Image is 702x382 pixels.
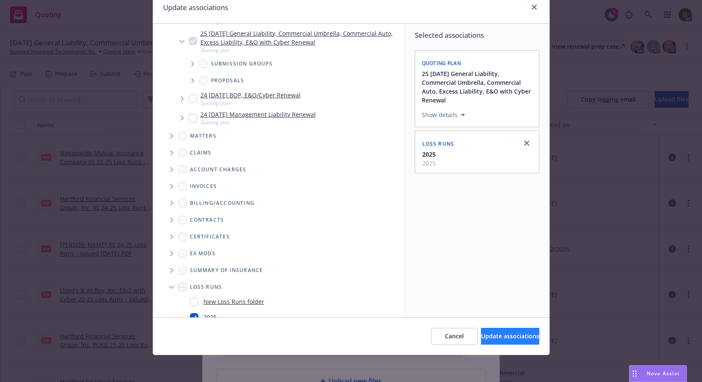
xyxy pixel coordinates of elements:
[163,2,228,13] h1: Update associations
[203,313,217,322] a: 2025
[431,328,478,345] button: Cancel
[190,201,255,206] span: Billing/Accounting
[190,217,224,222] span: Contracts
[190,268,263,273] span: Summary of insurance
[422,69,534,105] button: 25 [DATE] General Liability, Commercial Umbrella, Commercial Auto, Excess Liability, E&O with Cyb...
[415,30,539,40] span: Selected associations
[422,159,436,167] span: 2025
[647,370,680,377] span: Nova Assist
[211,61,273,66] span: Submission groups
[200,91,301,99] a: 24 [DATE] BOP, E&O/Cyber Renewal
[629,365,687,382] button: Nova Assist
[422,140,455,147] span: Loss Runs
[190,251,216,256] span: Ex Mods
[153,195,404,343] div: Folder Tree Example
[422,150,436,158] strong: 2025
[190,184,217,189] span: Invoices
[481,328,539,345] button: Update associations
[203,297,264,306] a: New Loss Runs folder
[200,99,301,107] span: Quoting plan
[190,234,230,239] span: Certificates
[419,110,468,120] button: Show details
[211,78,244,83] span: Proposals
[190,133,216,139] span: Matters
[422,60,461,67] span: Quoting plan
[200,110,316,119] a: 24 [DATE] Management Liability Renewal
[190,285,222,290] span: Loss Runs
[200,119,316,126] span: Quoting plan
[190,167,247,172] span: Account charges
[445,332,464,340] span: Cancel
[629,366,640,382] div: Drag to move
[529,2,539,12] a: close
[190,150,212,155] span: Claims
[522,138,532,148] a: close
[481,332,539,340] span: Update associations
